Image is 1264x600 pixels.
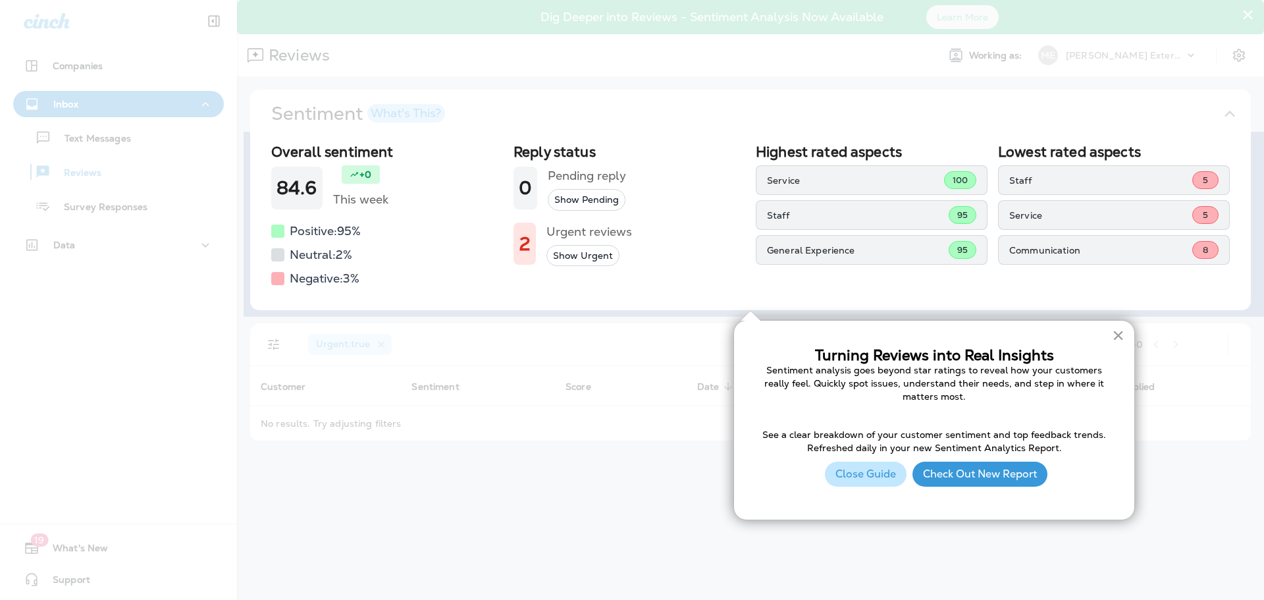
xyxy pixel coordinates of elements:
[1009,210,1192,221] p: Service
[756,144,987,160] h2: Highest rated aspects
[1009,175,1192,186] p: Staff
[271,144,503,160] h2: Overall sentiment
[760,347,1108,364] h3: Turning Reviews into Real Insights
[548,165,626,186] h5: Pending reply
[290,221,361,242] h5: Positive: 95 %
[767,175,944,186] p: Service
[359,168,371,181] p: +0
[546,245,619,267] button: Show Urgent
[825,462,907,487] button: Close Guide
[760,442,1108,455] p: Refreshed daily in your new Sentiment Analytics Report.
[760,364,1108,403] p: Sentiment analysis goes beyond star ratings to reveal how your customers really feel. Quickly spo...
[1009,245,1192,256] p: Communication
[1203,175,1208,186] span: 5
[998,144,1230,160] h2: Lowest rated aspects
[333,189,388,210] h5: This week
[760,429,1108,442] p: See a clear breakdown of your customer sentiment and top feedback trends.
[1203,244,1208,256] span: 8
[912,462,1047,487] button: Check Out New Report
[513,144,745,160] h2: Reply status
[519,233,531,255] h1: 2
[957,244,968,256] span: 95
[546,221,632,242] h5: Urgent reviews
[519,177,532,199] h1: 0
[767,245,949,256] p: General Experience
[957,209,968,221] span: 95
[1203,209,1208,221] span: 5
[548,189,625,211] button: Show Pending
[953,175,968,186] span: 100
[767,210,949,221] p: Staff
[276,177,317,199] h1: 84.6
[290,244,352,265] h5: Neutral: 2 %
[1112,325,1124,346] button: Close
[290,268,359,289] h5: Negative: 3 %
